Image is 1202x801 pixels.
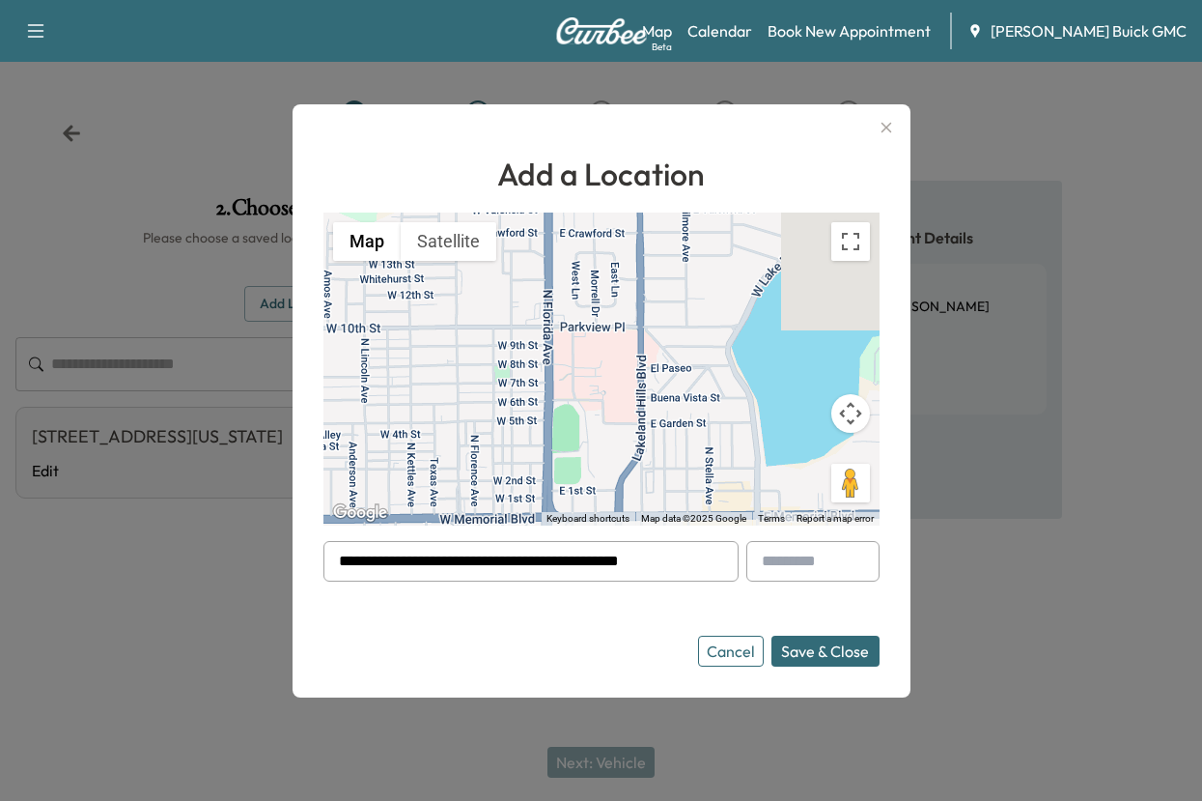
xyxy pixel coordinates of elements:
[687,19,752,43] a: Calendar
[652,40,672,54] div: Beta
[641,513,746,524] span: Map data ©2025 Google
[401,222,496,261] button: Show satellite imagery
[328,501,392,526] img: Google
[328,501,392,526] a: Open this area in Google Maps (opens a new window)
[333,222,401,261] button: Show street map
[698,636,764,667] button: Cancel
[831,394,870,433] button: Map camera controls
[642,19,672,43] a: MapBeta
[323,151,880,197] h1: Add a Location
[546,512,629,526] button: Keyboard shortcuts
[831,222,870,261] button: Toggle fullscreen view
[771,636,880,667] button: Save & Close
[991,19,1187,43] span: [PERSON_NAME] Buick GMC
[555,17,648,44] img: Curbee Logo
[797,513,874,524] a: Report a map error
[831,464,870,502] button: Drag Pegman onto the map to open Street View
[758,513,785,524] a: Terms (opens in new tab)
[768,19,931,43] a: Book New Appointment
